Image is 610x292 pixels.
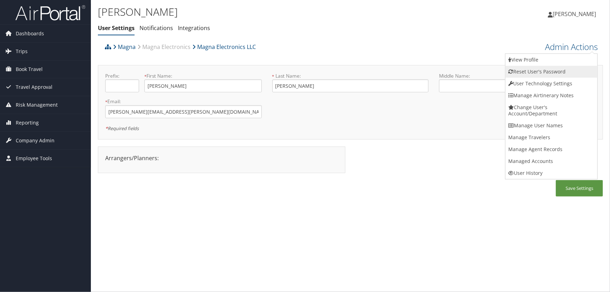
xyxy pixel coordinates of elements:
span: Book Travel [16,60,43,78]
a: Notifications [139,24,173,32]
h1: [PERSON_NAME] [98,5,435,19]
span: Company Admin [16,132,55,149]
a: User Technology Settings [505,78,597,90]
em: Required fields [105,125,139,131]
label: Middle Name: [439,72,557,79]
button: Save Settings [556,180,603,197]
label: Prefix: [105,72,139,79]
label: Last Name: [272,72,429,79]
a: User Settings [98,24,135,32]
a: Managed Accounts [505,155,597,167]
span: Trips [16,43,28,60]
a: Integrations [178,24,210,32]
a: Manage Travelers [505,131,597,143]
a: Magna Electronics LLC [192,40,256,54]
span: Travel Approval [16,78,52,96]
label: First Name: [144,72,262,79]
span: Dashboards [16,25,44,42]
a: Manage Agent Records [505,143,597,155]
span: Risk Management [16,96,58,114]
a: User History [505,167,597,179]
a: Change User's Account/Department [505,101,597,120]
a: Manage Airtinerary Notes [505,90,597,101]
img: airportal-logo.png [15,5,85,21]
label: Email: [105,98,262,105]
a: Reset User's Password [505,66,597,78]
a: Magna Electronics [137,40,191,54]
span: Reporting [16,114,39,131]
a: Magna [113,40,136,54]
span: Employee Tools [16,150,52,167]
a: Manage User Names [505,120,597,131]
div: Arrangers/Planners: [100,154,343,162]
a: View Profile [505,54,597,66]
a: Admin Actions [545,41,598,53]
span: [PERSON_NAME] [553,10,596,18]
a: [PERSON_NAME] [548,3,603,24]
